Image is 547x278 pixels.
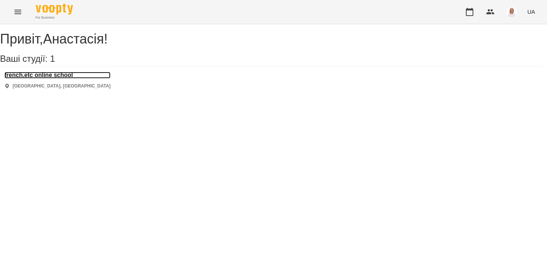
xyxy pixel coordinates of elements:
[506,7,517,17] img: 7b3448e7bfbed3bd7cdba0ed84700e25.png
[527,8,535,16] span: UA
[36,4,73,15] img: Voopty Logo
[36,15,73,20] span: For Business
[9,3,27,21] button: Menu
[13,83,111,89] p: [GEOGRAPHIC_DATA], [GEOGRAPHIC_DATA]
[4,72,111,79] a: french.etc online school
[50,54,55,64] span: 1
[524,5,538,19] button: UA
